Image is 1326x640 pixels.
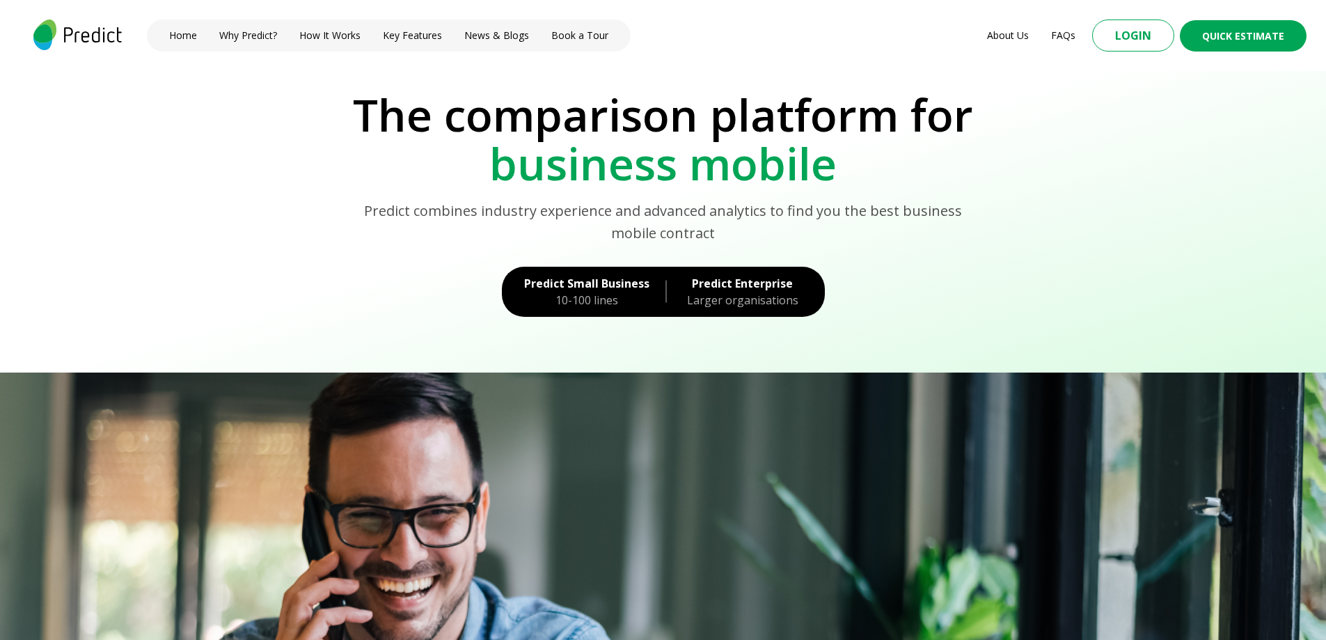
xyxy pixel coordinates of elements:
[219,29,277,42] a: Why Predict?
[169,29,197,42] a: Home
[524,275,649,292] div: Predict Small Business
[31,19,125,50] img: logo
[683,292,803,309] div: Larger organisations
[1092,19,1174,52] button: Login
[683,275,803,292] div: Predict Enterprise
[19,139,1307,188] p: business mobile
[19,91,1307,139] p: The comparison platform for
[341,200,985,244] p: Predict combines industry experience and advanced analytics to find you the best business mobile ...
[502,267,652,317] a: Predict Small Business10-100 lines
[383,29,442,42] a: Key Features
[464,29,529,42] a: News & Blogs
[524,292,649,309] div: 10-100 lines
[1051,29,1075,42] a: FAQs
[299,29,361,42] a: How It Works
[1180,20,1307,52] button: Quick Estimate
[680,267,825,317] a: Predict EnterpriseLarger organisations
[551,29,608,42] a: Book a Tour
[987,29,1029,42] a: About Us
